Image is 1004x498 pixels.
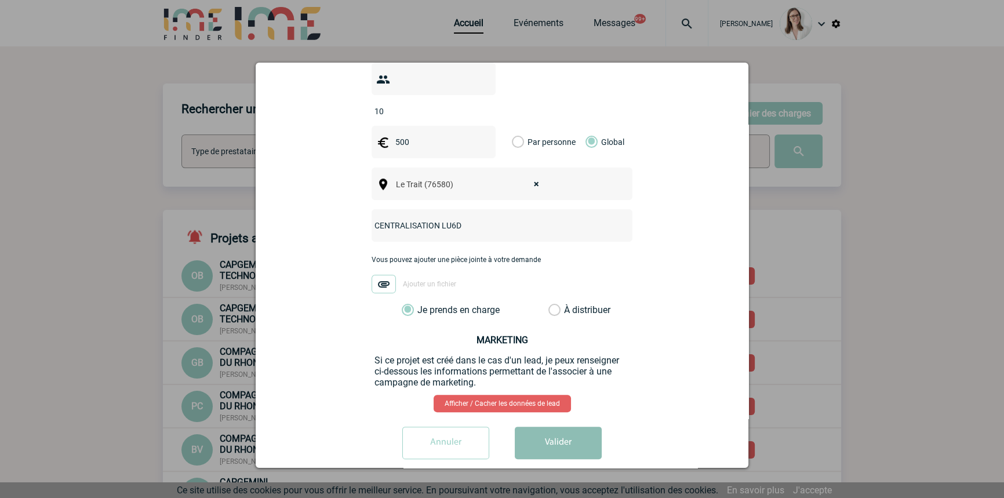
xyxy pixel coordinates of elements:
a: Afficher / Cacher les données de lead [434,395,571,412]
input: Annuler [402,427,489,459]
input: Nom de l'événement [372,218,602,233]
span: × [534,176,539,192]
p: Vous pouvez ajouter une pièce jointe à votre demande [372,256,632,264]
p: Si ce projet est créé dans le cas d'un lead, je peux renseigner ci-dessous les informations perme... [374,355,630,388]
span: Ajouter un fichier [403,280,456,288]
input: Nombre de participants [372,104,481,119]
button: Valider [515,427,602,459]
span: Le Trait (76580) [391,176,551,192]
h3: MARKETING [374,335,630,346]
label: Je prends en charge [402,304,421,316]
label: Par personne [512,126,525,158]
input: Budget HT [392,135,472,150]
label: Global [585,126,593,158]
label: À distribuer [548,304,561,316]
